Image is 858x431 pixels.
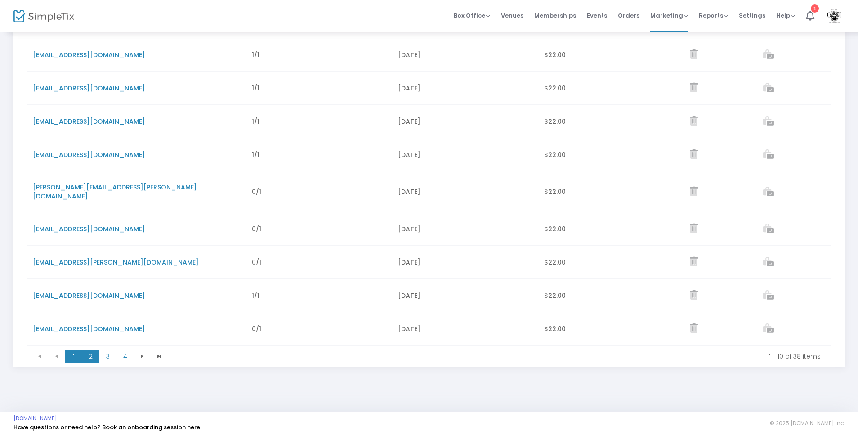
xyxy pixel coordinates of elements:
[763,51,774,60] a: View list of orders which used this promo code.
[252,187,261,196] span: 0/1
[252,224,261,233] span: 0/1
[156,353,163,360] span: Go to the last page
[398,150,533,159] div: [DATE]
[398,84,533,93] div: [DATE]
[776,11,795,20] span: Help
[699,11,728,20] span: Reports
[763,151,774,160] a: View list of orders which used this promo code.
[544,224,566,233] span: $22.00
[454,11,490,20] span: Box Office
[739,4,765,27] span: Settings
[252,84,259,93] span: 1/1
[33,117,145,126] span: [EMAIL_ADDRESS][DOMAIN_NAME]
[544,50,566,59] span: $22.00
[252,117,259,126] span: 1/1
[763,225,774,234] a: View list of orders which used this promo code.
[252,50,259,59] span: 1/1
[398,224,533,233] div: [DATE]
[544,258,566,267] span: $22.00
[501,4,523,27] span: Venues
[398,324,533,333] div: [DATE]
[534,4,576,27] span: Memberships
[544,324,566,333] span: $22.00
[252,150,259,159] span: 1/1
[763,84,774,93] a: View list of orders which used this promo code.
[763,188,774,197] a: View list of orders which used this promo code.
[398,117,533,126] div: [DATE]
[544,117,566,126] span: $22.00
[134,350,151,363] span: Go to the next page
[13,415,57,422] a: [DOMAIN_NAME]
[82,350,99,363] span: Page 2
[116,350,134,363] span: Page 4
[33,258,199,267] span: [EMAIL_ADDRESS][PERSON_NAME][DOMAIN_NAME]
[618,4,639,27] span: Orders
[33,324,145,333] span: [EMAIL_ADDRESS][DOMAIN_NAME]
[650,11,688,20] span: Marketing
[252,324,261,333] span: 0/1
[174,352,821,361] kendo-pager-info: 1 - 10 of 38 items
[33,84,145,93] span: [EMAIL_ADDRESS][DOMAIN_NAME]
[99,350,116,363] span: Page 3
[544,291,566,300] span: $22.00
[398,291,533,300] div: [DATE]
[252,258,261,267] span: 0/1
[398,187,533,196] div: [DATE]
[770,420,845,427] span: © 2025 [DOMAIN_NAME] Inc.
[252,291,259,300] span: 1/1
[33,183,197,201] span: [PERSON_NAME][EMAIL_ADDRESS][PERSON_NAME][DOMAIN_NAME]
[763,258,774,267] a: View list of orders which used this promo code.
[65,350,82,363] span: Page 1
[33,224,145,233] span: [EMAIL_ADDRESS][DOMAIN_NAME]
[544,84,566,93] span: $22.00
[33,50,145,59] span: [EMAIL_ADDRESS][DOMAIN_NAME]
[763,325,774,334] a: View list of orders which used this promo code.
[398,50,533,59] div: [DATE]
[139,353,146,360] span: Go to the next page
[544,187,566,196] span: $22.00
[763,292,774,301] a: View list of orders which used this promo code.
[811,4,819,13] div: 1
[33,150,145,159] span: [EMAIL_ADDRESS][DOMAIN_NAME]
[763,117,774,126] a: View list of orders which used this promo code.
[151,350,168,363] span: Go to the last page
[544,150,566,159] span: $22.00
[33,291,145,300] span: [EMAIL_ADDRESS][DOMAIN_NAME]
[398,258,533,267] div: [DATE]
[587,4,607,27] span: Events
